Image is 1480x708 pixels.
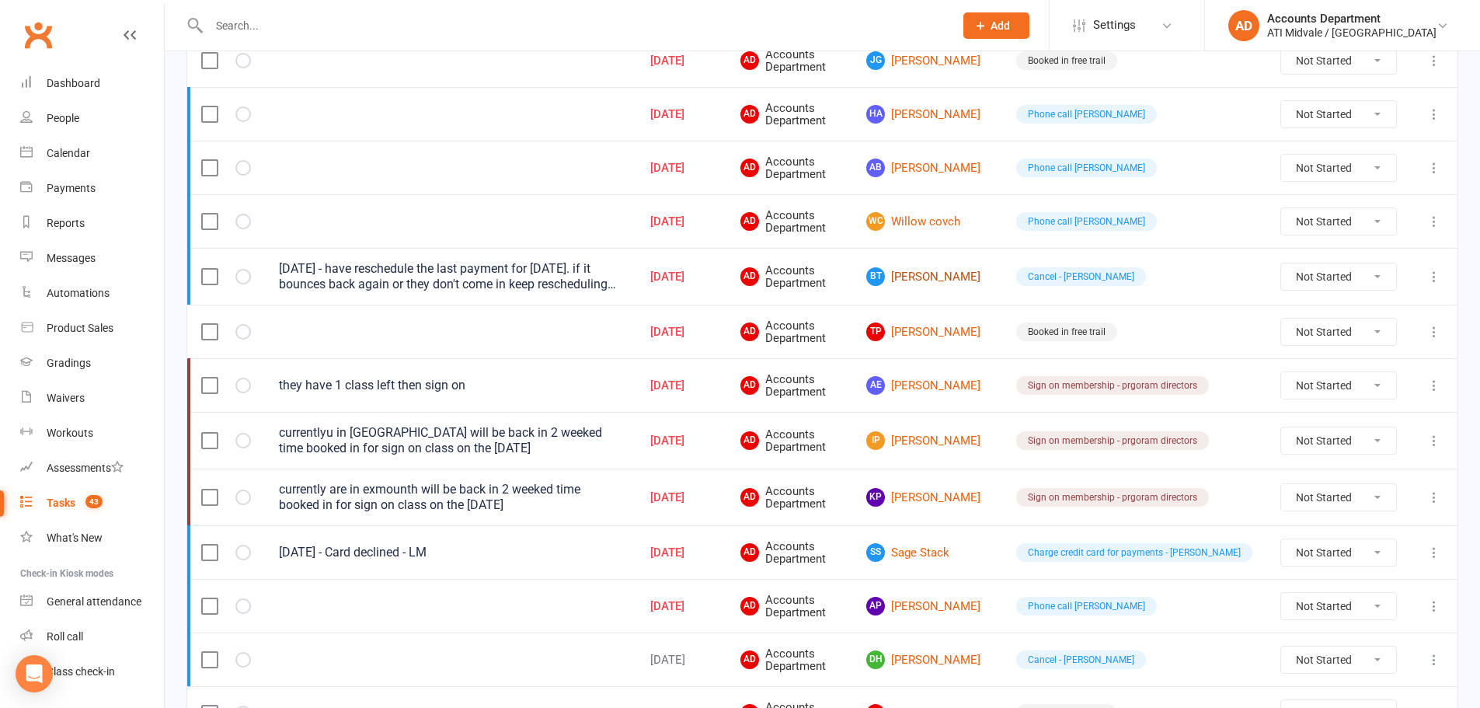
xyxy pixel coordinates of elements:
[20,584,164,619] a: General attendance kiosk mode
[1016,650,1146,669] div: Cancel - [PERSON_NAME]
[279,545,622,560] div: [DATE] - Card declined - LM
[47,217,85,229] div: Reports
[866,267,988,286] a: BT[PERSON_NAME]
[866,51,885,70] span: JG
[866,431,988,450] a: IP[PERSON_NAME]
[740,48,838,74] span: Accounts Department
[650,546,712,560] div: [DATE]
[47,392,85,404] div: Waivers
[866,376,988,395] a: AE[PERSON_NAME]
[279,378,622,393] div: they have 1 class left then sign on
[740,428,838,454] span: Accounts Department
[740,485,838,511] span: Accounts Department
[20,66,164,101] a: Dashboard
[866,105,885,124] span: HA
[740,594,838,619] span: Accounts Department
[740,319,838,345] span: Accounts Department
[866,431,885,450] span: IP
[47,665,115,678] div: Class check-in
[740,209,838,235] span: Accounts Department
[20,451,164,486] a: Assessments
[279,425,622,456] div: currentlyu in [GEOGRAPHIC_DATA] will be back in 2 weeked time booked in for sign on class on the ...
[740,431,759,450] span: AD
[47,147,90,159] div: Calendar
[866,323,988,341] a: TP[PERSON_NAME]
[866,212,885,231] span: Wc
[740,540,838,566] span: Accounts Department
[866,267,885,286] span: BT
[20,486,164,521] a: Tasks 43
[740,51,759,70] span: AD
[20,381,164,416] a: Waivers
[740,373,838,399] span: Accounts Department
[16,655,53,692] div: Open Intercom Messenger
[47,532,103,544] div: What's New
[650,434,712,448] div: [DATE]
[740,264,838,290] span: Accounts Department
[963,12,1029,39] button: Add
[740,597,759,616] span: AD
[740,650,759,669] span: AD
[740,155,838,181] span: Accounts Department
[20,101,164,136] a: People
[866,488,885,507] span: KP
[740,267,759,286] span: AD
[279,482,622,513] div: currently are in exmounth will be back in 2 weeked time booked in for sign on class on the [DATE]
[650,379,712,392] div: [DATE]
[866,212,988,231] a: WcWillow covch
[47,462,124,474] div: Assessments
[740,159,759,177] span: AD
[866,597,988,616] a: AP[PERSON_NAME]
[1267,12,1436,26] div: Accounts Department
[47,595,141,608] div: General attendance
[1016,267,1146,286] div: Cancel - [PERSON_NAME]
[1016,543,1252,562] div: Charge credit card for payments - [PERSON_NAME]
[650,162,712,175] div: [DATE]
[47,77,100,89] div: Dashboard
[866,323,885,341] span: TP
[650,54,712,68] div: [DATE]
[740,488,759,507] span: AD
[650,326,712,339] div: [DATE]
[47,427,93,439] div: Workouts
[20,241,164,276] a: Messages
[19,16,57,54] a: Clubworx
[740,102,838,127] span: Accounts Department
[866,376,885,395] span: AE
[20,136,164,171] a: Calendar
[1016,323,1117,341] div: Booked in free trail
[650,108,712,121] div: [DATE]
[47,287,110,299] div: Automations
[866,597,885,616] span: AP
[866,543,885,562] span: SS
[1016,212,1157,231] div: Phone call [PERSON_NAME]
[650,600,712,613] div: [DATE]
[1016,488,1209,507] div: Sign on membership - prgoram directors
[740,105,759,124] span: AD
[279,261,622,292] div: [DATE] - have reschedule the last payment for [DATE]. if it bounces back again or they don't come...
[866,51,988,70] a: JG[PERSON_NAME]
[650,215,712,228] div: [DATE]
[866,488,988,507] a: KP[PERSON_NAME]
[20,521,164,556] a: What's New
[991,19,1010,32] span: Add
[740,212,759,231] span: AD
[1016,51,1117,70] div: Booked in free trail
[1093,8,1136,43] span: Settings
[1267,26,1436,40] div: ATI Midvale / [GEOGRAPHIC_DATA]
[650,270,712,284] div: [DATE]
[866,105,988,124] a: HA[PERSON_NAME]
[47,112,79,124] div: People
[20,416,164,451] a: Workouts
[204,15,943,37] input: Search...
[650,654,712,667] div: [DATE]
[740,647,838,673] span: Accounts Department
[740,376,759,395] span: AD
[866,650,988,669] a: DH[PERSON_NAME]
[866,650,885,669] span: DH
[47,322,113,334] div: Product Sales
[20,346,164,381] a: Gradings
[1228,10,1259,41] div: AD
[20,654,164,689] a: Class kiosk mode
[1016,105,1157,124] div: Phone call [PERSON_NAME]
